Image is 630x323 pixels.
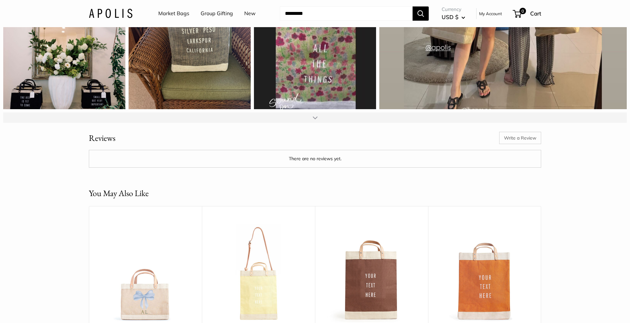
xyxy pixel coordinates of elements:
[479,10,502,17] a: My Account
[94,155,536,163] p: There are no reviews yet.
[435,222,535,322] img: description_Make it yours with custom, printed text.
[321,222,422,322] a: Market Bag in MustangMarket Bag in Mustang
[513,8,541,19] a: 0 Cart
[499,132,541,144] a: Write a Review
[89,187,149,200] h2: You May Also Like
[442,12,465,22] button: USD $
[435,222,535,322] a: description_Make it yours with custom, printed text.Market Bag in Citrus
[158,9,189,18] a: Market Bags
[208,222,309,322] a: Market Bag in Daisy with Strapdescription_The Original Market Bag in Daisy
[280,6,413,21] input: Search...
[442,5,465,14] span: Currency
[520,8,526,14] span: 0
[95,222,195,322] a: Petite Market Bag in Natural with Powder Blue Bow by Amy LogsdonPetite Market Bag in Natural with...
[413,6,429,21] button: Search
[442,14,458,20] span: USD $
[244,9,256,18] a: New
[321,222,422,322] img: Market Bag in Mustang
[530,10,541,17] span: Cart
[201,9,233,18] a: Group Gifting
[208,222,309,322] img: Market Bag in Daisy with Strap
[89,9,132,18] img: Apolis
[95,222,195,322] img: Petite Market Bag in Natural with Powder Blue Bow by Amy Logsdon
